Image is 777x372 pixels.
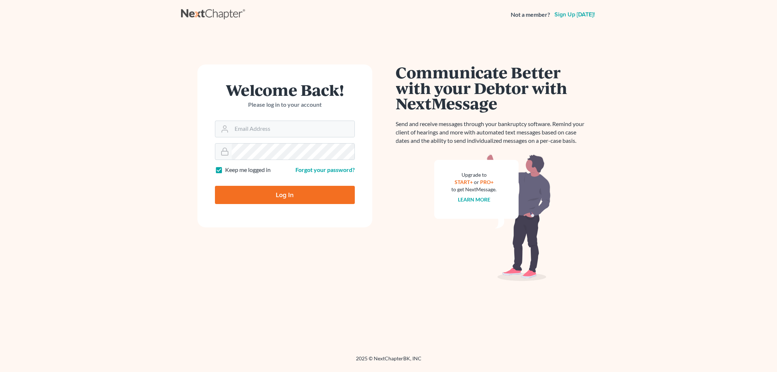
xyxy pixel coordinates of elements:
[455,179,473,185] a: START+
[480,179,494,185] a: PRO+
[396,120,589,145] p: Send and receive messages through your bankruptcy software. Remind your client of hearings and mo...
[553,12,596,17] a: Sign up [DATE]!
[396,64,589,111] h1: Communicate Better with your Debtor with NextMessage
[232,121,354,137] input: Email Address
[434,154,551,281] img: nextmessage_bg-59042aed3d76b12b5cd301f8e5b87938c9018125f34e5fa2b7a6b67550977c72.svg
[215,82,355,98] h1: Welcome Back!
[458,196,490,203] a: Learn more
[474,179,479,185] span: or
[225,166,271,174] label: Keep me logged in
[452,186,497,193] div: to get NextMessage.
[215,186,355,204] input: Log In
[511,11,550,19] strong: Not a member?
[295,166,355,173] a: Forgot your password?
[452,171,497,179] div: Upgrade to
[215,101,355,109] p: Please log in to your account
[181,355,596,368] div: 2025 © NextChapterBK, INC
